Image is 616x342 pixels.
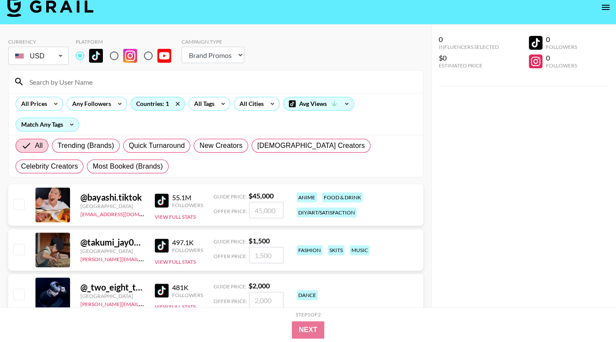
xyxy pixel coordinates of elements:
[249,192,274,200] strong: $ 45,000
[80,293,144,299] div: [GEOGRAPHIC_DATA]
[76,38,178,45] div: Platform
[80,209,167,217] a: [EMAIL_ADDRESS][DOMAIN_NAME]
[155,304,196,310] button: View Full Stats
[189,97,216,110] div: All Tags
[322,192,363,202] div: food & drink
[249,202,284,218] input: 45,000
[249,281,270,290] strong: $ 2,000
[21,161,78,172] span: Celebrity Creators
[214,208,247,214] span: Offer Price:
[328,245,345,255] div: skits
[123,49,137,63] img: Instagram
[546,44,577,50] div: Followers
[292,321,324,339] button: Next
[546,54,577,62] div: 0
[172,283,203,292] div: 481K
[155,239,169,253] img: TikTok
[172,247,203,253] div: Followers
[214,298,247,304] span: Offer Price:
[296,311,321,318] div: Step 1 of 2
[214,253,247,259] span: Offer Price:
[16,118,79,131] div: Match Any Tags
[297,290,318,300] div: dance
[350,245,370,255] div: music
[214,193,247,200] span: Guide Price:
[80,299,208,307] a: [PERSON_NAME][EMAIL_ADDRESS][DOMAIN_NAME]
[439,54,499,62] div: $0
[155,194,169,208] img: TikTok
[297,208,357,217] div: diy/art/satisfaction
[439,44,499,50] div: Influencers Selected
[89,49,103,63] img: TikTok
[24,75,418,89] input: Search by User Name
[297,245,322,255] div: fashion
[80,192,144,203] div: @ bayashi.tiktok
[573,299,606,332] iframe: Drift Widget Chat Controller
[214,238,247,245] span: Guide Price:
[249,237,270,245] strong: $ 1,500
[249,292,284,308] input: 2,000
[234,97,265,110] div: All Cities
[439,62,499,69] div: Estimated Price
[57,141,114,151] span: Trending (Brands)
[93,161,163,172] span: Most Booked (Brands)
[546,35,577,44] div: 0
[172,202,203,208] div: Followers
[80,282,144,293] div: @ _two_eight_three_
[131,97,185,110] div: Countries: 1
[129,141,185,151] span: Quick Turnaround
[182,38,244,45] div: Campaign Type
[257,141,365,151] span: [DEMOGRAPHIC_DATA] Creators
[155,214,196,220] button: View Full Stats
[80,254,290,262] a: [PERSON_NAME][EMAIL_ADDRESS][PERSON_NAME][PERSON_NAME][DOMAIN_NAME]
[546,62,577,69] div: Followers
[16,97,49,110] div: All Prices
[172,238,203,247] div: 497.1K
[80,248,144,254] div: [GEOGRAPHIC_DATA]
[214,283,247,290] span: Guide Price:
[297,192,317,202] div: anime
[80,203,144,209] div: [GEOGRAPHIC_DATA]
[155,284,169,297] img: TikTok
[439,35,499,44] div: 0
[172,292,203,298] div: Followers
[199,141,243,151] span: New Creators
[249,247,284,263] input: 1,500
[155,259,196,265] button: View Full Stats
[80,237,144,248] div: @ takumi_jay0228
[35,141,43,151] span: All
[157,49,171,63] img: YouTube
[8,38,69,45] div: Currency
[10,48,67,64] div: USD
[172,193,203,202] div: 55.1M
[284,97,354,110] div: Avg Views
[67,97,113,110] div: Any Followers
